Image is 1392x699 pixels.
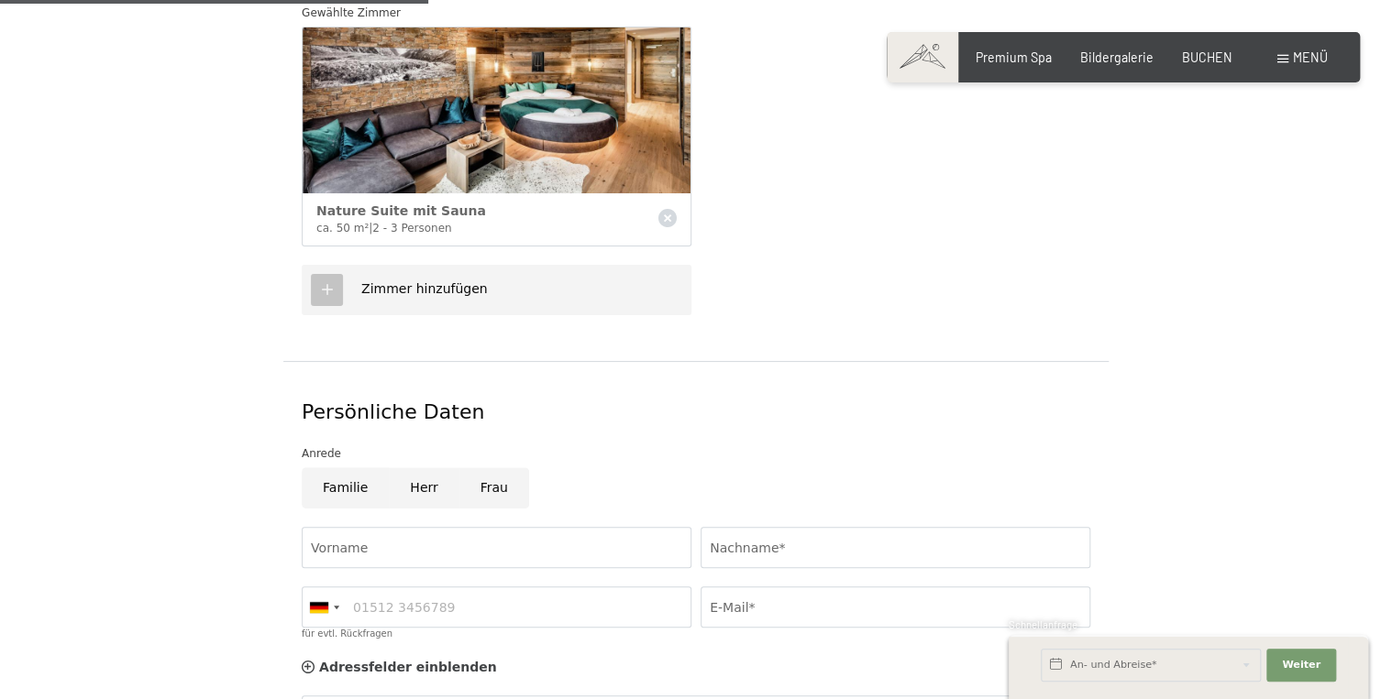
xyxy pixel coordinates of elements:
[361,281,488,296] span: Zimmer hinzufügen
[369,222,372,235] span: |
[1080,49,1154,65] a: Bildergalerie
[302,444,1090,463] div: Anrede
[1009,618,1077,630] span: Schnellanfrage
[1282,658,1320,672] span: Weiter
[1266,649,1336,682] button: Weiter
[302,586,691,628] input: 01512 3456789
[372,222,451,235] span: 2 - 3 Personen
[302,628,392,639] label: für evtl. Rückfragen
[1293,49,1328,65] span: Menü
[302,399,1090,427] div: Persönliche Daten
[303,587,345,627] div: Germany (Deutschland): +49
[316,222,369,235] span: ca. 50 m²
[319,660,497,674] span: Adressfelder einblenden
[1182,49,1232,65] a: BUCHEN
[976,49,1052,65] a: Premium Spa
[316,203,486,218] span: Nature Suite mit Sauna
[302,4,1090,22] div: Gewählte Zimmer
[303,27,690,193] img: Nature Suite mit Sauna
